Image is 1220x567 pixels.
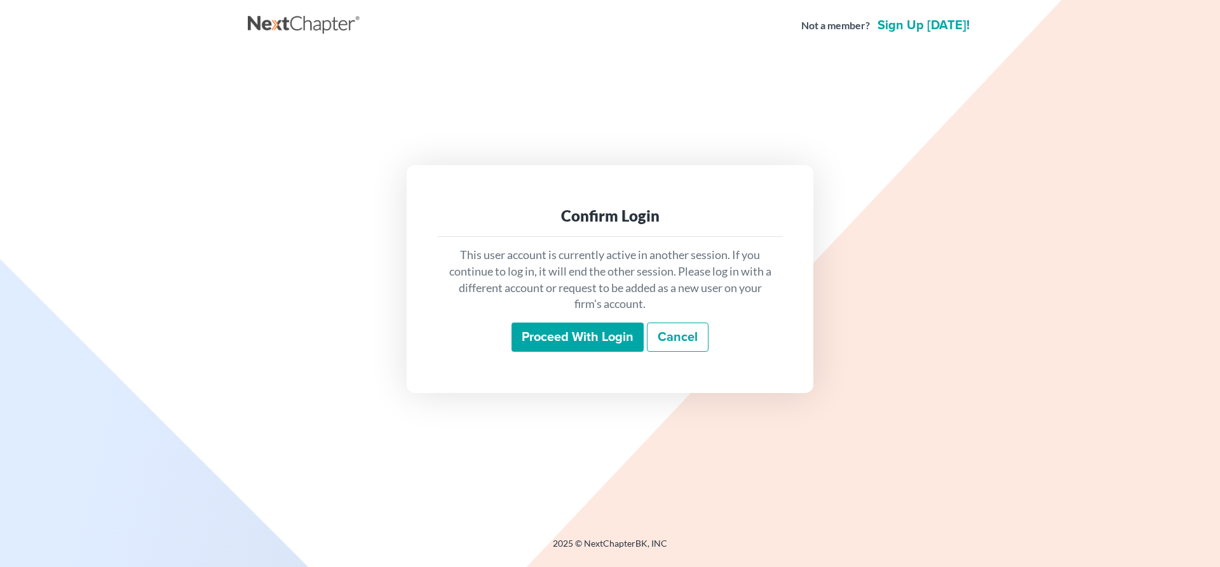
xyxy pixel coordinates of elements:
[447,206,773,226] div: Confirm Login
[875,19,972,32] a: Sign up [DATE]!
[801,18,870,33] strong: Not a member?
[647,323,708,352] a: Cancel
[447,247,773,312] p: This user account is currently active in another session. If you continue to log in, it will end ...
[512,323,644,352] input: Proceed with login
[248,537,972,560] div: 2025 © NextChapterBK, INC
